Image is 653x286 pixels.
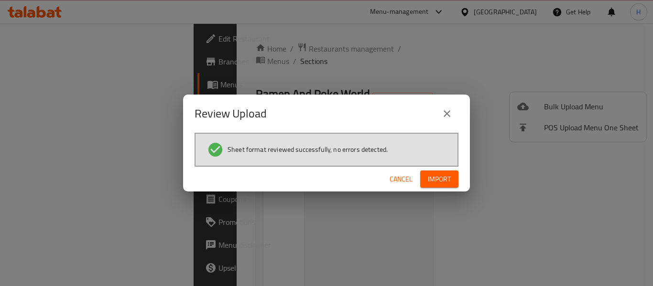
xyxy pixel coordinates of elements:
[390,173,413,185] span: Cancel
[386,170,416,188] button: Cancel
[420,170,458,188] button: Import
[195,106,267,121] h2: Review Upload
[228,145,388,154] span: Sheet format reviewed successfully, no errors detected.
[428,173,451,185] span: Import
[435,102,458,125] button: close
